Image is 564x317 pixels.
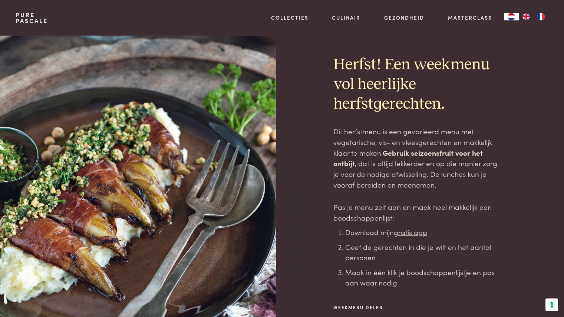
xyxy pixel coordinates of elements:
[504,13,519,20] div: Language
[333,304,387,311] span: Weekmenu delen
[519,13,534,20] a: EN
[333,126,503,190] p: Dit herfstmenu is een gevarieerd menu met vegetarische, vis- en vleesgerechten en makkelijk klaar...
[504,13,548,20] aside: Language selected: Nederlands
[345,227,503,238] li: Download mijn
[394,227,427,237] a: gratis app
[16,12,48,24] a: PurePascale
[504,13,519,20] a: NL
[448,14,492,22] a: Masterclass
[333,55,503,114] h2: Herfst! Een weekmenu vol heerlijke herfstgerechten.
[333,148,483,168] strong: Gebruik seizoensfruit voor het ontbijt
[384,14,424,22] a: Gezondheid
[545,298,558,311] button: Uw voorkeuren voor toestemming voor trackingtechnologieën
[271,14,309,22] a: Collecties
[345,242,503,263] li: Geef de gerechten in die je wilt en het aantal personen
[519,13,548,20] ul: Language list
[333,202,503,223] p: Pas je menu zelf aan en maak heel makkelijk een boodschappenlijst:
[534,13,548,20] a: FR
[332,14,360,22] a: Culinair
[345,267,503,288] li: Maak in één klik je boodschappenlijstje en pas aan waar nodig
